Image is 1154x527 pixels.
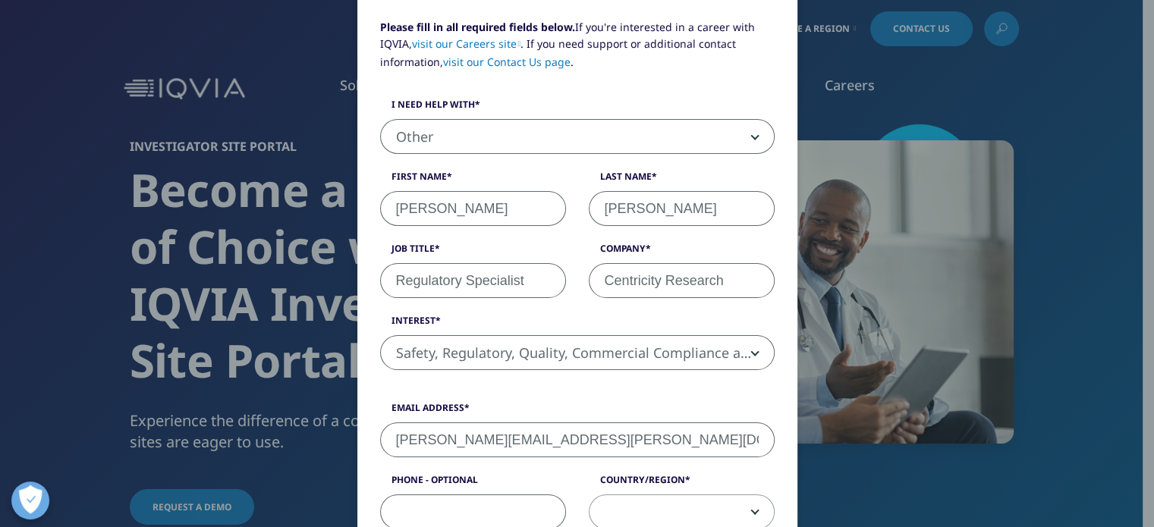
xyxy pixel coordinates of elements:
label: Interest [380,314,775,335]
span: Safety, Regulatory, Quality, Commercial Compliance and Med Info [381,336,774,371]
label: Job Title [380,242,566,263]
label: Country/Region [589,473,775,494]
label: Last Name [589,170,775,191]
label: First Name [380,170,566,191]
button: Open Preferences [11,482,49,519]
span: Safety, Regulatory, Quality, Commercial Compliance and Med Info [380,335,775,370]
label: I need help with [380,98,775,119]
label: Company [589,242,775,263]
span: Other [381,120,774,155]
span: Other [380,119,775,154]
label: Email Address [380,401,775,422]
a: visit our Careers site [412,36,521,51]
label: Phone - Optional [380,473,566,494]
a: visit our Contact Us page [443,55,571,69]
p: If you're interested in a career with IQVIA, . If you need support or additional contact informat... [380,19,775,82]
strong: Please fill in all required fields below. [380,20,575,34]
